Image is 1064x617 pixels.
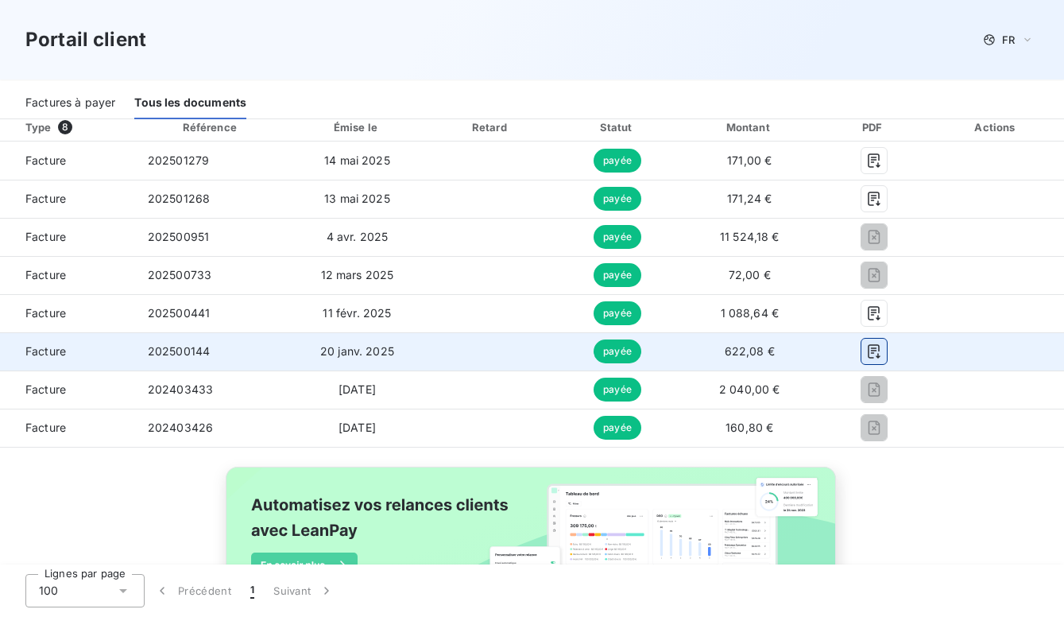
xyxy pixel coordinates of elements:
span: Facture [13,229,122,245]
div: Montant [683,119,816,135]
button: 1 [241,574,264,607]
span: payée [594,340,641,363]
span: 11 524,18 € [720,230,780,243]
span: 202500441 [148,306,210,320]
span: 622,08 € [725,344,775,358]
span: [DATE] [339,421,376,434]
div: Retard [430,119,551,135]
span: payée [594,301,641,325]
span: 20 janv. 2025 [320,344,394,358]
span: 202403426 [148,421,213,434]
div: PDF [822,119,926,135]
span: 11 févr. 2025 [323,306,391,320]
div: Type [16,119,132,135]
span: 13 mai 2025 [324,192,390,205]
div: Factures à payer [25,86,115,119]
span: 1 [250,583,254,599]
span: 12 mars 2025 [321,268,394,281]
span: Facture [13,191,122,207]
span: [DATE] [339,382,376,396]
span: payée [594,225,641,249]
span: 202501268 [148,192,210,205]
span: Facture [13,382,122,398]
span: 202500144 [148,344,210,358]
span: payée [594,378,641,402]
span: 171,24 € [727,192,772,205]
span: 4 avr. 2025 [327,230,389,243]
span: 72,00 € [729,268,771,281]
button: Suivant [264,574,344,607]
span: Facture [13,153,122,169]
span: Facture [13,420,122,436]
span: 202501279 [148,153,209,167]
span: 2 040,00 € [719,382,780,396]
span: payée [594,149,641,173]
span: 100 [39,583,58,599]
div: Émise le [291,119,424,135]
span: 160,80 € [725,421,773,434]
div: Référence [183,121,237,134]
span: 202500951 [148,230,209,243]
span: 202403433 [148,382,213,396]
span: 171,00 € [727,153,772,167]
span: payée [594,263,641,287]
span: 8 [58,120,72,134]
span: payée [594,416,641,440]
h3: Portail client [25,25,146,54]
div: Statut [558,119,676,135]
span: 202500733 [148,268,211,281]
span: Facture [13,305,122,321]
div: Actions [932,119,1061,135]
div: Tous les documents [134,86,246,119]
button: Précédent [145,574,241,607]
span: 14 mai 2025 [324,153,390,167]
span: Facture [13,343,122,359]
span: 1 088,64 € [721,306,780,320]
span: payée [594,187,641,211]
span: FR [1002,33,1015,46]
span: Facture [13,267,122,283]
